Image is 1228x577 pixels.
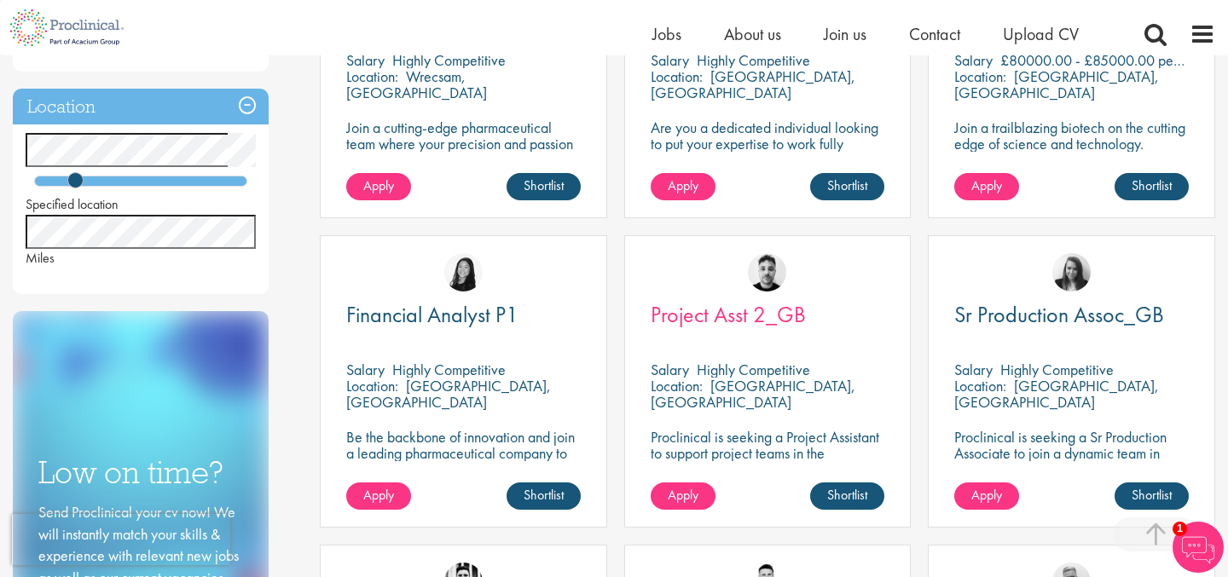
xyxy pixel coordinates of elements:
[13,89,269,125] h3: Location
[1173,522,1224,573] img: Chatbot
[346,429,581,493] p: Be the backbone of innovation and join a leading pharmaceutical company to help keep life-changin...
[363,486,394,504] span: Apply
[392,50,506,70] p: Highly Competitive
[954,376,1159,412] p: [GEOGRAPHIC_DATA], [GEOGRAPHIC_DATA]
[652,23,681,45] a: Jobs
[668,176,698,194] span: Apply
[651,360,689,379] span: Salary
[651,429,885,477] p: Proclinical is seeking a Project Assistant to support project teams in the [GEOGRAPHIC_DATA].
[1003,23,1079,45] a: Upload CV
[1173,522,1187,536] span: 1
[954,50,993,70] span: Salary
[954,173,1019,200] a: Apply
[346,66,487,102] p: Wrecsam, [GEOGRAPHIC_DATA]
[1052,253,1091,291] img: Terri-Anne Gray
[444,253,483,291] img: Numhom Sudsok
[697,360,810,379] p: Highly Competitive
[954,376,1006,395] span: Location:
[651,66,703,86] span: Location:
[971,486,1002,504] span: Apply
[651,66,855,102] p: [GEOGRAPHIC_DATA], [GEOGRAPHIC_DATA]
[346,119,581,184] p: Join a cutting-edge pharmaceutical team where your precision and passion for quality will help sh...
[651,119,885,168] p: Are you a dedicated individual looking to put your expertise to work fully flexibly in a hybrid p...
[346,360,385,379] span: Salary
[954,304,1189,326] a: Sr Production Assoc_GB
[668,486,698,504] span: Apply
[651,376,855,412] p: [GEOGRAPHIC_DATA], [GEOGRAPHIC_DATA]
[651,304,885,326] a: Project Asst 2_GB
[38,456,243,489] h3: Low on time?
[651,300,806,329] span: Project Asst 2_GB
[26,249,55,267] span: Miles
[1115,173,1189,200] a: Shortlist
[954,66,1006,86] span: Location:
[1000,50,1219,70] p: £80000.00 - £85000.00 per annum
[346,66,398,86] span: Location:
[909,23,960,45] a: Contact
[971,176,1002,194] span: Apply
[346,376,398,395] span: Location:
[346,482,411,510] a: Apply
[954,300,1164,329] span: Sr Production Assoc_GB
[810,173,884,200] a: Shortlist
[954,429,1189,477] p: Proclinical is seeking a Sr Production Associate to join a dynamic team in [GEOGRAPHIC_DATA].
[1115,482,1189,510] a: Shortlist
[507,482,581,510] a: Shortlist
[346,173,411,200] a: Apply
[954,119,1189,152] p: Join a trailblazing biotech on the cutting edge of science and technology.
[954,360,993,379] span: Salary
[748,253,786,291] img: Dean Fisher
[651,173,715,200] a: Apply
[824,23,866,45] a: Join us
[12,514,230,565] iframe: reCAPTCHA
[26,195,119,213] span: Specified location
[697,50,810,70] p: Highly Competitive
[346,50,385,70] span: Salary
[954,66,1159,102] p: [GEOGRAPHIC_DATA], [GEOGRAPHIC_DATA]
[810,482,884,510] a: Shortlist
[346,304,581,326] a: Financial Analyst P1
[346,300,518,329] span: Financial Analyst P1
[363,176,394,194] span: Apply
[507,173,581,200] a: Shortlist
[346,376,551,412] p: [GEOGRAPHIC_DATA], [GEOGRAPHIC_DATA]
[651,50,689,70] span: Salary
[724,23,781,45] a: About us
[651,482,715,510] a: Apply
[651,376,703,395] span: Location:
[954,482,1019,510] a: Apply
[392,360,506,379] p: Highly Competitive
[1000,360,1114,379] p: Highly Competitive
